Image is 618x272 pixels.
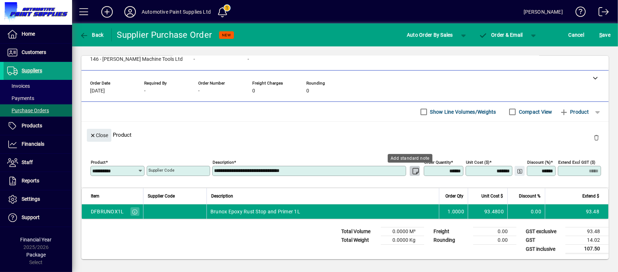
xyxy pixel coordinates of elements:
[22,49,46,55] span: Customers
[222,33,231,37] span: NEW
[430,236,473,245] td: Rounding
[7,83,30,89] span: Invoices
[22,178,39,183] span: Reports
[4,154,72,172] a: Staff
[430,227,473,236] td: Freight
[558,160,595,165] mat-label: Extend excl GST ($)
[582,192,599,200] span: Extend $
[21,237,52,242] span: Financial Year
[556,105,592,118] button: Product
[22,31,35,37] span: Home
[565,236,609,245] td: 14.02
[4,80,72,92] a: Invoices
[7,95,34,101] span: Payments
[72,28,112,41] app-page-header-button: Back
[522,236,565,245] td: GST
[522,245,565,254] td: GST inclusive
[515,166,525,176] button: Change Price Levels
[4,44,72,62] a: Customers
[7,108,49,113] span: Purchase Orders
[475,28,526,41] button: Order & Email
[597,28,612,41] button: Save
[22,196,40,202] span: Settings
[524,6,563,18] div: [PERSON_NAME]
[473,227,516,236] td: 0.00
[439,204,468,219] td: 1.0000
[403,28,457,41] button: Auto Order By Sales
[519,192,541,200] span: Discount %
[22,68,42,73] span: Suppliers
[117,29,212,41] div: Supplier Purchase Order
[599,29,610,41] span: ave
[338,227,381,236] td: Total Volume
[545,204,608,219] td: 93.48
[85,132,113,138] app-page-header-button: Close
[560,106,589,118] span: Product
[198,88,200,94] span: -
[144,88,146,94] span: -
[4,117,72,135] a: Products
[507,204,545,219] td: 0.00
[252,88,255,94] span: 0
[119,5,142,18] button: Profile
[90,88,105,94] span: [DATE]
[80,32,104,38] span: Back
[4,25,72,43] a: Home
[4,135,72,153] a: Financials
[466,160,489,165] mat-label: Unit Cost ($)
[473,236,516,245] td: 0.00
[213,160,234,165] mat-label: Description
[78,28,106,41] button: Back
[22,214,40,220] span: Support
[479,32,523,38] span: Order & Email
[306,88,309,94] span: 0
[338,236,381,245] td: Total Weight
[87,129,111,142] button: Close
[148,192,175,200] span: Supplier Code
[90,130,108,141] span: Close
[429,108,496,115] label: Show Line Volumes/Weights
[22,159,33,165] span: Staff
[95,5,119,18] button: Add
[4,209,72,227] a: Support
[388,154,432,163] div: Add standard note
[22,141,44,147] span: Financials
[142,6,211,18] div: Automotive Paint Supplies Ltd
[210,208,300,215] span: Brunox Epoxy Rust Stop and Primer 1L
[599,32,602,38] span: S
[570,1,586,25] a: Knowledge Base
[90,56,183,62] span: 146 - [PERSON_NAME] Machine Tools Ltd
[4,190,72,208] a: Settings
[565,227,609,236] td: 93.48
[424,160,451,165] mat-label: Order Quantity
[4,104,72,117] a: Purchase Orders
[381,236,424,245] td: 0.0000 Kg
[81,122,609,148] div: Product
[468,204,507,219] td: 93.4800
[194,56,195,62] span: -
[593,1,609,25] a: Logout
[588,134,605,141] app-page-header-button: Delete
[588,129,605,146] button: Delete
[4,172,72,190] a: Reports
[527,160,551,165] mat-label: Discount (%)
[569,29,584,41] span: Cancel
[4,92,72,104] a: Payments
[407,29,453,41] span: Auto Order By Sales
[481,192,503,200] span: Unit Cost $
[517,108,552,115] label: Compact View
[91,192,99,200] span: Item
[565,245,609,254] td: 107.50
[567,28,586,41] button: Cancel
[381,227,424,236] td: 0.0000 M³
[91,208,124,215] div: DFBRUNOX1L
[211,192,233,200] span: Description
[445,192,463,200] span: Order Qty
[22,123,42,128] span: Products
[148,168,174,173] mat-label: Supplier Code
[248,56,249,62] span: -
[522,227,565,236] td: GST exclusive
[26,252,46,258] span: Package
[91,160,106,165] mat-label: Product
